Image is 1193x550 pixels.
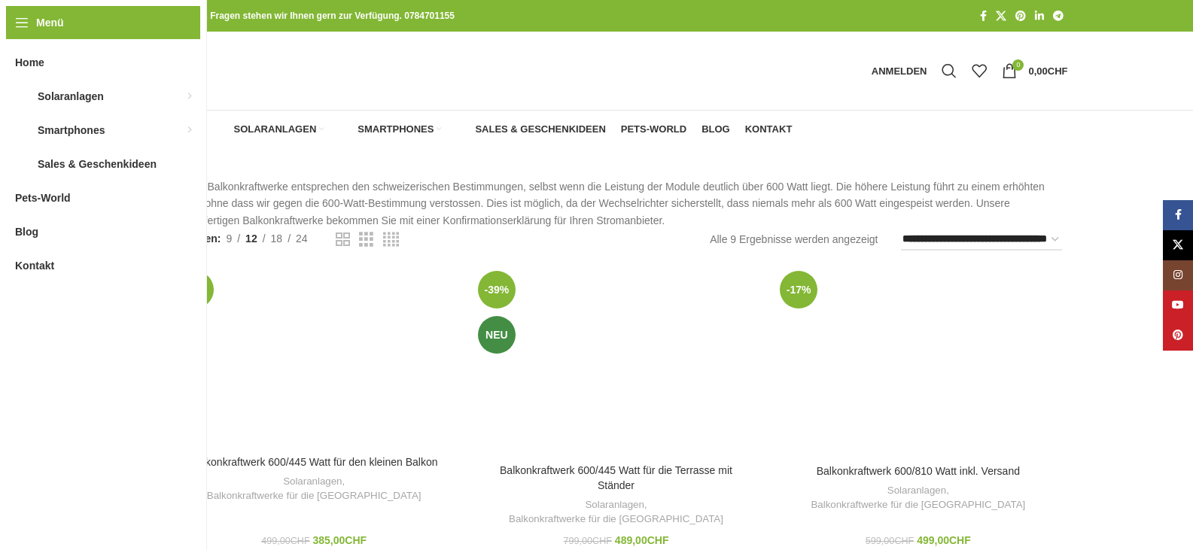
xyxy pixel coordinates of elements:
bdi: 385,00 [313,534,367,546]
a: Balkonkraftwerke für die [GEOGRAPHIC_DATA] [509,512,723,527]
a: Balkonkraftwerke für die [GEOGRAPHIC_DATA] [207,489,422,503]
img: Sales & Geschenkideen [456,123,470,136]
a: Balkonkraftwerk 600/445 Watt für den kleinen Balkon [171,266,458,448]
a: Kontakt [745,114,793,144]
span: Kontakt [745,123,793,135]
a: Blog [701,114,730,144]
span: Blog [701,123,730,135]
a: 9 [221,230,237,247]
span: Menü [36,14,64,31]
bdi: 599,00 [866,536,914,546]
span: -17% [780,271,817,308]
a: Pets-World [621,114,686,144]
span: Home [15,49,44,76]
a: YouTube Social Link [1163,290,1193,321]
a: Balkonkraftwerk 600/445 Watt für die Terrasse mit Ständer [473,266,759,457]
a: Rasteransicht 3 [359,230,373,249]
span: 24 [296,232,308,245]
span: Neu [478,316,516,354]
span: CHF [291,536,310,546]
span: Solaranlagen [38,83,104,110]
span: CHF [894,536,914,546]
a: Rasteransicht 2 [336,230,350,249]
a: 24 [291,230,313,247]
span: CHF [949,534,971,546]
a: Solaranlagen [887,484,946,498]
div: , [782,484,1054,512]
a: Balkonkraftwerk 600/445 Watt für den kleinen Balkon [190,456,438,468]
a: Pinterest Social Link [1011,6,1030,26]
span: CHF [345,534,367,546]
span: CHF [647,534,669,546]
a: Balkonkraftwerk 600/445 Watt für die Terrasse mit Ständer [500,464,732,491]
span: Anmelden [872,66,927,76]
a: 18 [266,230,288,247]
span: CHF [592,536,612,546]
bdi: 499,00 [261,536,309,546]
img: Smartphones [339,123,352,136]
bdi: 799,00 [564,536,612,546]
strong: Bei allen Fragen stehen wir Ihnen gern zur Verfügung. 0784701155 [171,11,455,21]
a: Anmelden [864,56,935,86]
a: Solaranlagen [215,114,324,144]
a: 12 [240,230,263,247]
span: 18 [271,232,283,245]
div: , [178,475,450,503]
span: 12 [245,232,257,245]
span: Smartphones [358,123,434,135]
img: Solaranlagen [15,89,30,104]
img: Smartphones [15,123,30,138]
span: -39% [478,271,516,308]
a: Pinterest Social Link [1163,321,1193,351]
a: Balkonkraftwerk 600/810 Watt inkl. Versand [817,465,1020,477]
a: 0 0,00CHF [994,56,1075,86]
span: Pets-World [621,123,686,135]
a: Solaranlagen [283,475,342,489]
div: Meine Wunschliste [964,56,994,86]
p: Unsere Balkonkraftwerke entsprechen den schweizerischen Bestimmungen, selbst wenn die Leistung de... [171,178,1068,229]
span: Solaranlagen [234,123,317,135]
span: 9 [226,232,232,245]
a: Facebook Social Link [1163,200,1193,230]
a: Balkonkraftwerke für die [GEOGRAPHIC_DATA] [811,498,1025,512]
img: Sales & Geschenkideen [15,156,30,172]
a: Rasteransicht 4 [383,230,399,249]
span: Pets-World [15,184,71,211]
bdi: 489,00 [615,534,669,546]
span: Blog [15,218,38,245]
a: Instagram Social Link [1163,260,1193,290]
a: X Social Link [1163,230,1193,260]
bdi: 0,00 [1028,65,1067,77]
span: CHF [1048,65,1068,77]
span: Sales & Geschenkideen [475,123,605,135]
a: LinkedIn Social Link [1030,6,1048,26]
a: Facebook Social Link [975,6,991,26]
div: , [480,498,752,526]
img: Solaranlagen [215,123,229,136]
bdi: 499,00 [917,534,971,546]
a: Balkonkraftwerk 600/810 Watt inkl. Versand [775,266,1061,457]
div: Hauptnavigation [163,114,800,144]
a: Solaranlagen [585,498,644,512]
span: Sales & Geschenkideen [38,150,157,178]
a: Suche [934,56,964,86]
a: X Social Link [991,6,1011,26]
a: Smartphones [339,114,441,144]
p: Alle 9 Ergebnisse werden angezeigt [710,231,878,248]
a: Telegram Social Link [1048,6,1068,26]
span: 0 [1012,59,1024,71]
select: Shop-Reihenfolge [901,229,1062,251]
span: Smartphones [38,117,105,144]
a: Sales & Geschenkideen [456,114,605,144]
span: Kontakt [15,252,54,279]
